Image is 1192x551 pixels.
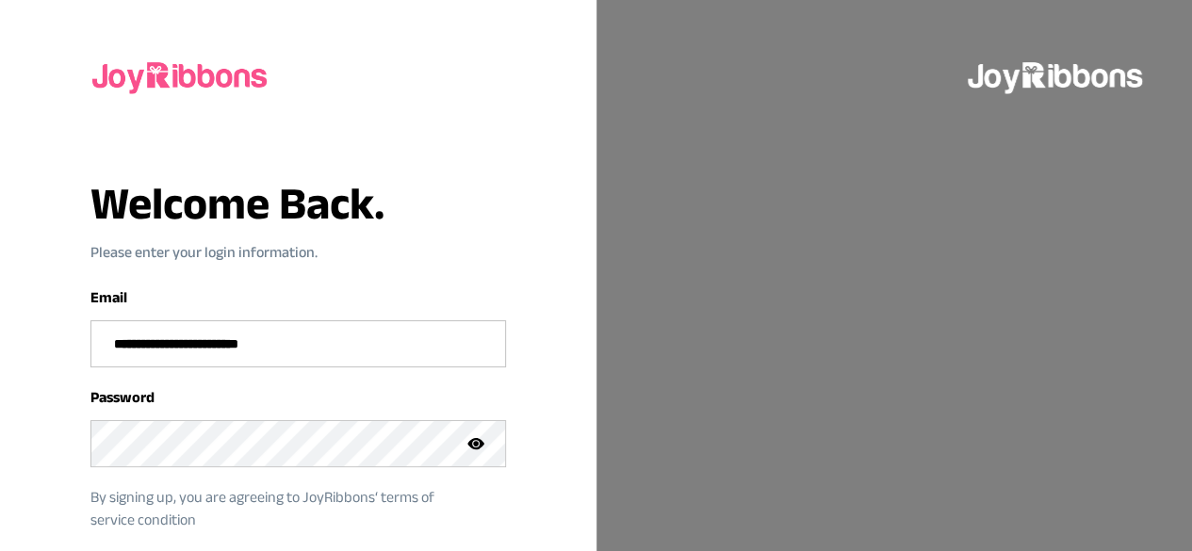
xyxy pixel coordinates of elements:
h3: Welcome Back. [90,181,506,226]
p: Please enter your login information. [90,241,506,264]
img: joyribbons [90,45,271,105]
label: Password [90,389,155,405]
img: joyribbons [966,45,1147,105]
p: By signing up, you are agreeing to JoyRibbons‘ terms of service condition [90,486,478,531]
label: Email [90,289,127,305]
